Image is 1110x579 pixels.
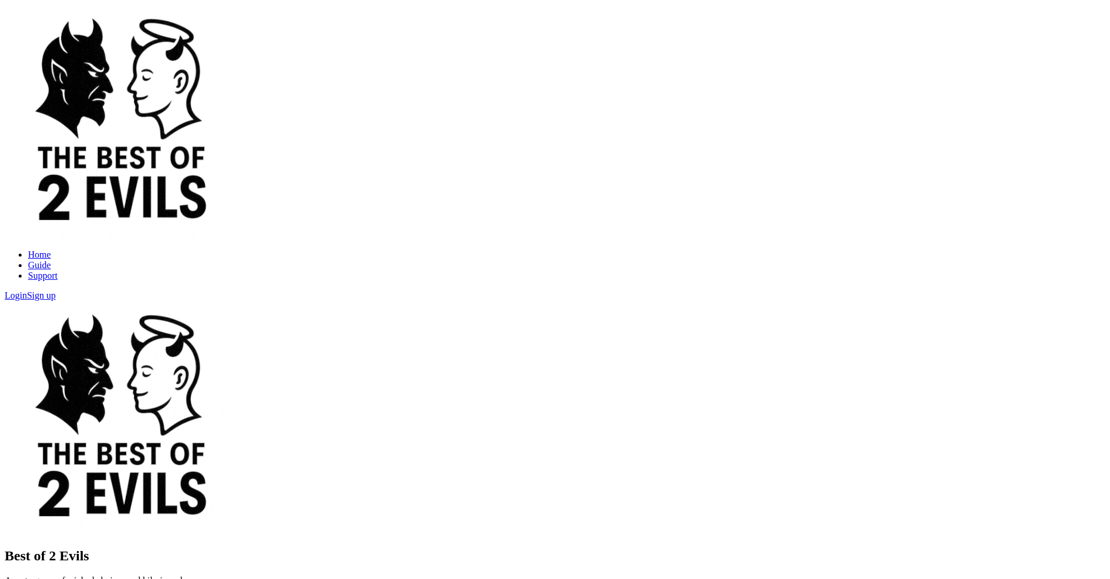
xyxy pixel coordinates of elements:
a: Guide [28,260,51,270]
a: Home [28,250,51,259]
img: Best of 2 Evils Logo [5,301,238,534]
h1: Best of 2 Evils [5,548,1105,564]
a: Support [28,271,58,280]
a: Login [5,290,27,300]
img: best of 2 evils logo [5,5,238,238]
a: Sign up [27,290,55,300]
